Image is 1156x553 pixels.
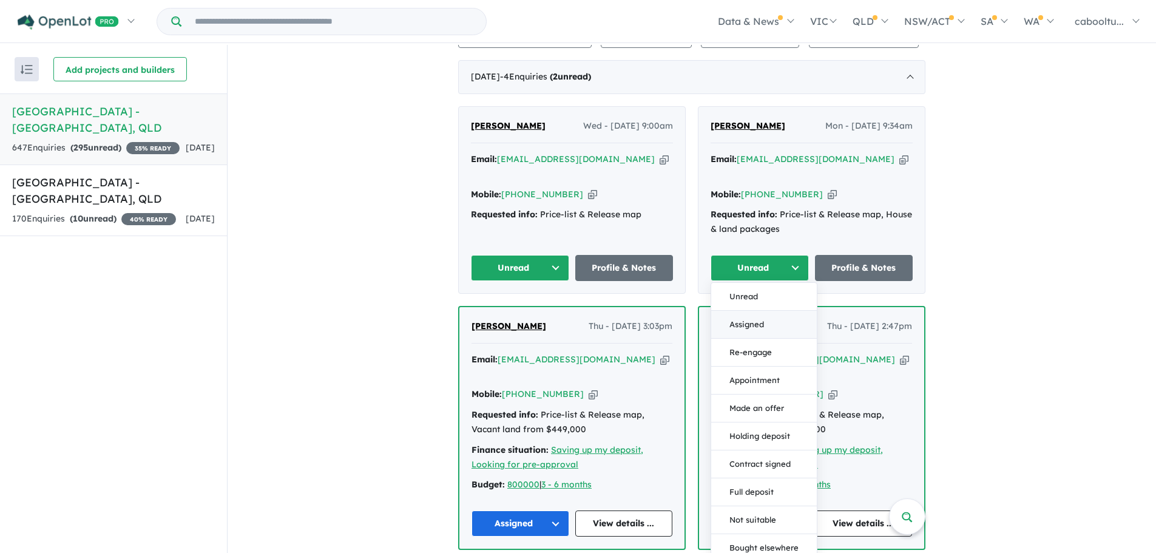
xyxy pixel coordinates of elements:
[472,409,538,420] strong: Requested info:
[815,511,913,537] a: View details ...
[589,388,598,401] button: Copy
[711,119,785,134] a: [PERSON_NAME]
[711,450,817,478] button: Contract signed
[711,283,817,311] button: Unread
[589,319,672,334] span: Thu - [DATE] 3:03pm
[737,154,894,165] a: [EMAIL_ADDRESS][DOMAIN_NAME]
[827,319,912,334] span: Thu - [DATE] 2:47pm
[501,189,583,200] a: [PHONE_NUMBER]
[471,209,538,220] strong: Requested info:
[472,321,546,331] span: [PERSON_NAME]
[660,353,669,366] button: Copy
[498,354,655,365] a: [EMAIL_ADDRESS][DOMAIN_NAME]
[583,119,673,134] span: Wed - [DATE] 9:00am
[507,479,539,490] a: 800000
[900,353,909,366] button: Copy
[12,212,176,226] div: 170 Enquir ies
[12,174,215,207] h5: [GEOGRAPHIC_DATA] - [GEOGRAPHIC_DATA] , QLD
[73,142,88,153] span: 295
[471,119,546,134] a: [PERSON_NAME]
[12,103,215,136] h5: [GEOGRAPHIC_DATA] - [GEOGRAPHIC_DATA] , QLD
[73,213,83,224] span: 10
[575,255,674,281] a: Profile & Notes
[500,71,591,82] span: - 4 Enquir ies
[472,408,672,437] div: Price-list & Release map, Vacant land from $449,000
[828,188,837,201] button: Copy
[588,188,597,201] button: Copy
[472,388,502,399] strong: Mobile:
[711,395,817,422] button: Made an offer
[472,478,672,492] div: |
[575,511,673,537] a: View details ...
[18,15,119,30] img: Openlot PRO Logo White
[711,208,913,237] div: Price-list & Release map, House & land packages
[472,444,643,470] a: Saving up my deposit, Looking for pre-approval
[121,213,176,225] span: 40 % READY
[186,213,215,224] span: [DATE]
[471,208,673,222] div: Price-list & Release map
[541,479,592,490] a: 3 - 6 months
[711,311,817,339] button: Assigned
[458,60,925,94] div: [DATE]
[660,153,669,166] button: Copy
[711,209,777,220] strong: Requested info:
[471,120,546,131] span: [PERSON_NAME]
[472,319,546,334] a: [PERSON_NAME]
[828,388,837,401] button: Copy
[472,511,569,537] button: Assigned
[12,141,180,155] div: 647 Enquir ies
[825,119,913,134] span: Mon - [DATE] 9:34am
[184,8,484,35] input: Try estate name, suburb, builder or developer
[53,57,187,81] button: Add projects and builders
[1075,15,1124,27] span: cabooltu...
[70,213,117,224] strong: ( unread)
[472,354,498,365] strong: Email:
[711,422,817,450] button: Holding deposit
[553,71,558,82] span: 2
[711,367,817,395] button: Appointment
[711,189,741,200] strong: Mobile:
[711,339,817,367] button: Re-engage
[550,71,591,82] strong: ( unread)
[497,154,655,165] a: [EMAIL_ADDRESS][DOMAIN_NAME]
[70,142,121,153] strong: ( unread)
[186,142,215,153] span: [DATE]
[471,189,501,200] strong: Mobile:
[711,154,737,165] strong: Email:
[472,444,549,455] strong: Finance situation:
[472,479,505,490] strong: Budget:
[471,154,497,165] strong: Email:
[502,388,584,399] a: [PHONE_NUMBER]
[815,255,913,281] a: Profile & Notes
[711,120,785,131] span: [PERSON_NAME]
[899,153,908,166] button: Copy
[126,142,180,154] span: 35 % READY
[711,255,809,281] button: Unread
[741,189,823,200] a: [PHONE_NUMBER]
[21,65,33,74] img: sort.svg
[471,255,569,281] button: Unread
[711,506,817,534] button: Not suitable
[711,478,817,506] button: Full deposit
